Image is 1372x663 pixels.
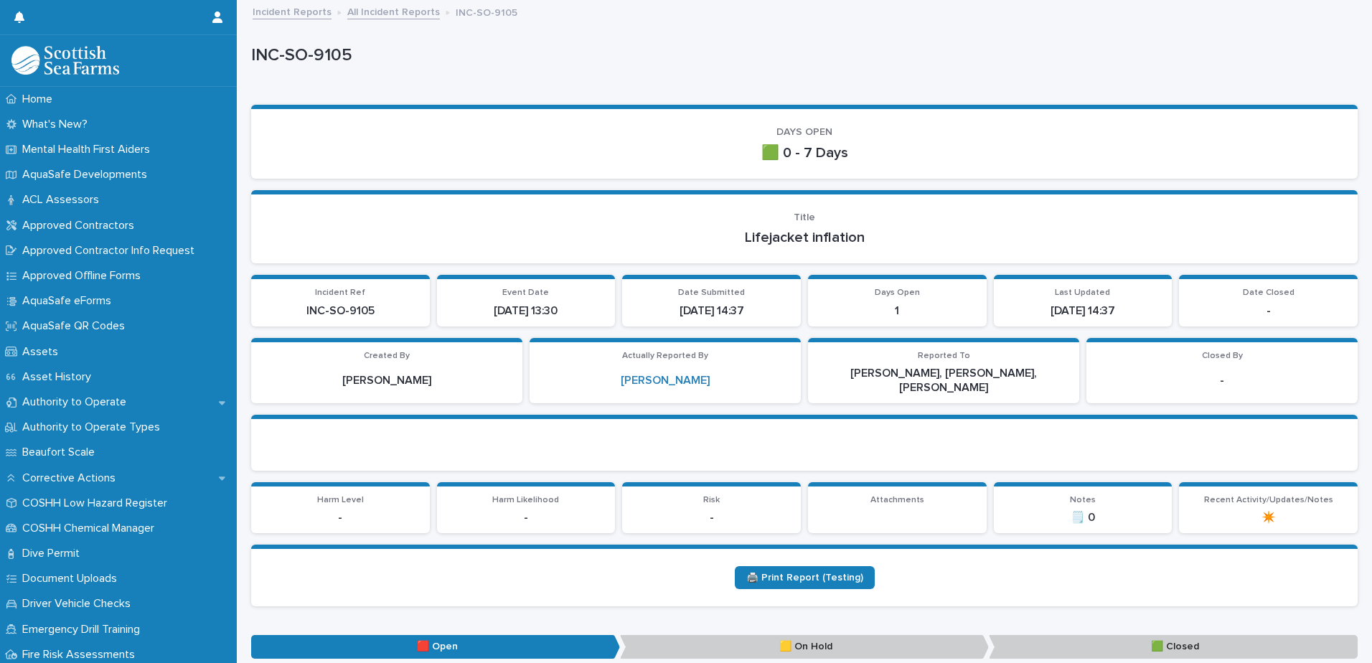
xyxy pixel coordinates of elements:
[735,566,875,589] a: 🖨️ Print Report (Testing)
[260,374,514,387] p: [PERSON_NAME]
[17,648,146,662] p: Fire Risk Assessments
[17,219,146,232] p: Approved Contractors
[17,623,151,636] p: Emergency Drill Training
[1204,496,1333,504] span: Recent Activity/Updates/Notes
[17,572,128,586] p: Document Uploads
[347,3,440,19] a: All Incident Reports
[268,229,1340,246] p: Lifejacket inflation
[315,288,365,297] span: Incident Ref
[875,288,920,297] span: Days Open
[11,46,119,75] img: bPIBxiqnSb2ggTQWdOVV
[1243,288,1295,297] span: Date Closed
[260,511,421,525] p: -
[251,45,1352,66] p: INC-SO-9105
[17,319,136,333] p: AquaSafe QR Codes
[17,168,159,182] p: AquaSafe Developments
[502,288,549,297] span: Event Date
[456,4,517,19] p: INC-SO-9105
[17,597,142,611] p: Driver Vehicle Checks
[703,496,720,504] span: Risk
[17,395,138,409] p: Authority to Operate
[17,269,152,283] p: Approved Offline Forms
[17,522,166,535] p: COSHH Chemical Manager
[1055,288,1110,297] span: Last Updated
[17,471,127,485] p: Corrective Actions
[268,144,1340,161] p: 🟩 0 - 7 Days
[620,635,989,659] p: 🟨 On Hold
[631,304,792,318] p: [DATE] 14:37
[1188,304,1349,318] p: -
[776,127,832,137] span: DAYS OPEN
[17,93,64,106] p: Home
[989,635,1358,659] p: 🟩 Closed
[1202,352,1243,360] span: Closed By
[918,352,970,360] span: Reported To
[817,304,978,318] p: 1
[1002,511,1164,525] p: 🗒️ 0
[317,496,364,504] span: Harm Level
[446,511,607,525] p: -
[1095,374,1349,387] p: -
[621,374,710,387] a: [PERSON_NAME]
[446,304,607,318] p: [DATE] 13:30
[260,304,421,318] p: INC-SO-9105
[622,352,708,360] span: Actually Reported By
[17,345,70,359] p: Assets
[17,547,91,560] p: Dive Permit
[1070,496,1096,504] span: Notes
[17,497,179,510] p: COSHH Low Hazard Register
[251,635,620,659] p: 🟥 Open
[678,288,745,297] span: Date Submitted
[17,244,206,258] p: Approved Contractor Info Request
[17,118,99,131] p: What's New?
[1002,304,1164,318] p: [DATE] 14:37
[631,511,792,525] p: -
[17,370,103,384] p: Asset History
[1188,511,1349,525] p: ✴️
[17,294,123,308] p: AquaSafe eForms
[817,367,1071,394] p: [PERSON_NAME], [PERSON_NAME], [PERSON_NAME]
[17,193,111,207] p: ACL Assessors
[17,446,106,459] p: Beaufort Scale
[492,496,559,504] span: Harm Likelihood
[746,573,863,583] span: 🖨️ Print Report (Testing)
[364,352,410,360] span: Created By
[17,420,171,434] p: Authority to Operate Types
[17,143,161,156] p: Mental Health First Aiders
[870,496,924,504] span: Attachments
[794,212,815,222] span: Title
[253,3,332,19] a: Incident Reports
